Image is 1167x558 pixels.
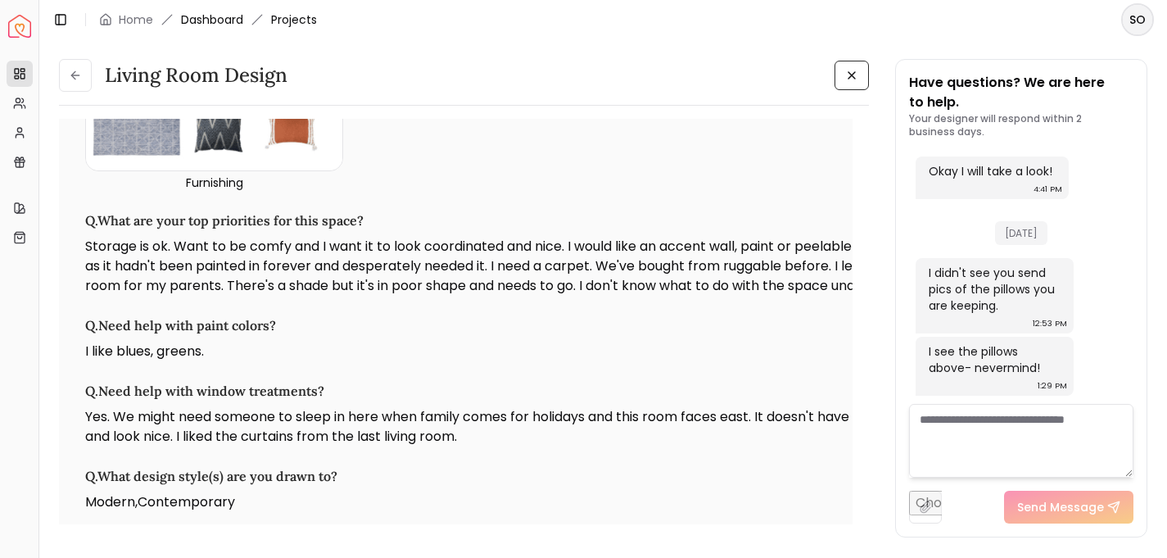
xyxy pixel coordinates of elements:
p: Your designer will respond within 2 business days. [909,112,1133,138]
button: SO [1121,3,1154,36]
a: Spacejoy [8,15,31,38]
div: 12:53 PM [1033,315,1067,332]
nav: breadcrumb [99,11,317,28]
p: Have questions? We are here to help. [909,73,1133,112]
img: Spacejoy Logo [8,15,31,38]
span: Projects [271,11,317,28]
div: 4:41 PM [1034,181,1062,197]
div: I see the pillows above- nevermind! [929,343,1058,376]
div: I didn't see you send pics of the pillows you are keeping. [929,265,1058,314]
p: Furnishing [186,175,243,191]
h3: Living Room design [105,62,287,88]
a: Dashboard [181,11,243,28]
span: [DATE] [995,221,1047,245]
p: Modern,Contemporary [85,492,343,512]
div: 1:29 PM [1038,378,1067,394]
a: Home [119,11,153,28]
div: Okay I will take a look! [929,163,1052,179]
span: SO [1123,5,1152,34]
